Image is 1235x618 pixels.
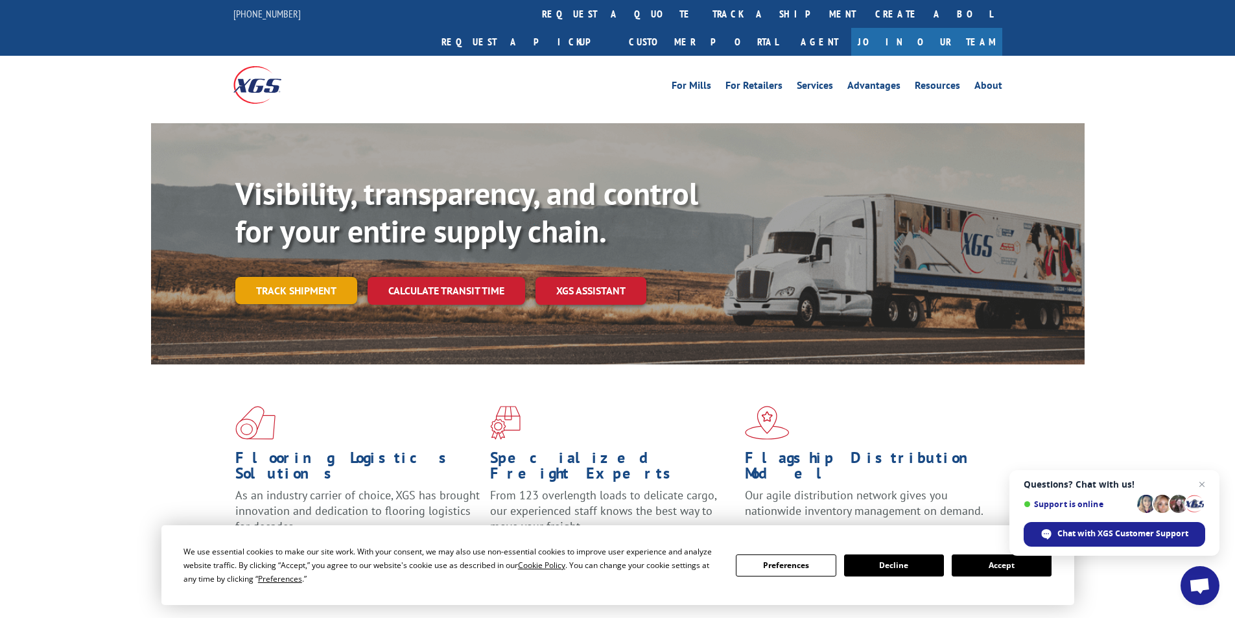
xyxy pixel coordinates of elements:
a: Calculate transit time [368,277,525,305]
a: Agent [788,28,851,56]
a: Services [797,80,833,95]
h1: Specialized Freight Experts [490,450,735,488]
span: Chat with XGS Customer Support [1057,528,1188,540]
button: Preferences [736,554,836,576]
p: From 123 overlength loads to delicate cargo, our experienced staff knows the best way to move you... [490,488,735,545]
div: Cookie Consent Prompt [161,525,1074,605]
h1: Flagship Distribution Model [745,450,990,488]
span: Cookie Policy [518,560,565,571]
span: Our agile distribution network gives you nationwide inventory management on demand. [745,488,983,518]
span: Close chat [1194,477,1210,492]
a: Join Our Team [851,28,1002,56]
a: Resources [915,80,960,95]
div: Open chat [1181,566,1219,605]
span: Questions? Chat with us! [1024,479,1205,490]
a: Customer Portal [619,28,788,56]
b: Visibility, transparency, and control for your entire supply chain. [235,173,698,251]
a: Advantages [847,80,900,95]
span: As an industry carrier of choice, XGS has brought innovation and dedication to flooring logistics... [235,488,480,534]
a: [PHONE_NUMBER] [233,7,301,20]
button: Decline [844,554,944,576]
button: Accept [952,554,1052,576]
img: xgs-icon-flagship-distribution-model-red [745,406,790,440]
a: For Retailers [725,80,782,95]
a: Request a pickup [432,28,619,56]
h1: Flooring Logistics Solutions [235,450,480,488]
a: For Mills [672,80,711,95]
img: xgs-icon-focused-on-flooring-red [490,406,521,440]
a: Track shipment [235,277,357,304]
span: Preferences [258,573,302,584]
div: We use essential cookies to make our site work. With your consent, we may also use non-essential ... [183,545,720,586]
span: Support is online [1024,499,1133,509]
a: About [974,80,1002,95]
div: Chat with XGS Customer Support [1024,522,1205,547]
img: xgs-icon-total-supply-chain-intelligence-red [235,406,276,440]
a: XGS ASSISTANT [535,277,646,305]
